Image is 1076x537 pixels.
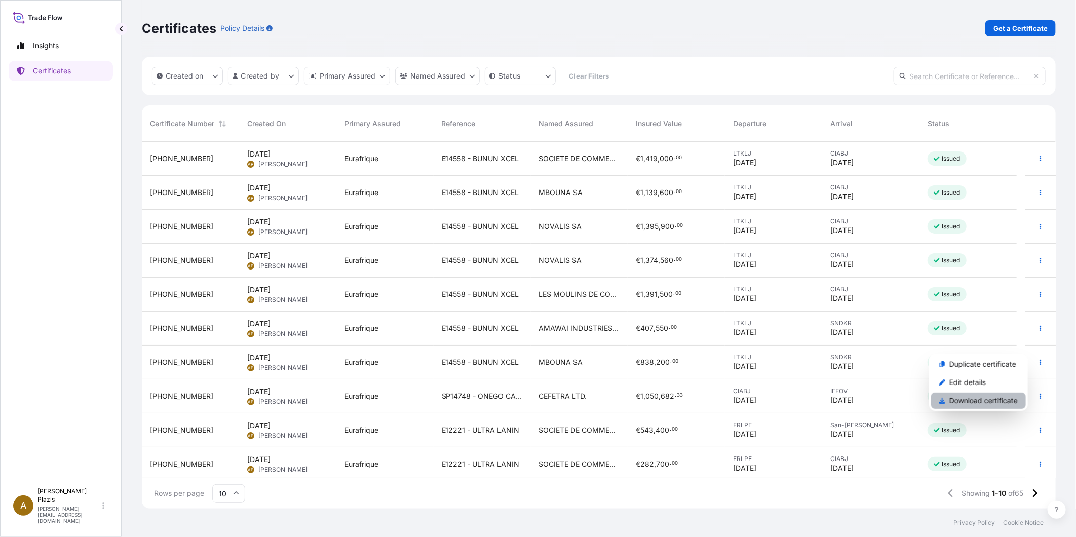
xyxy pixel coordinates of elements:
p: Get a Certificate [993,23,1048,33]
div: Actions [929,354,1028,411]
a: Duplicate certificate [931,356,1026,372]
p: Download certificate [949,396,1018,406]
p: Policy Details [220,23,264,33]
p: Duplicate certificate [949,359,1016,369]
a: Download certificate [931,393,1026,409]
a: Edit details [931,374,1026,391]
p: Certificates [142,20,216,36]
p: Edit details [949,377,986,388]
